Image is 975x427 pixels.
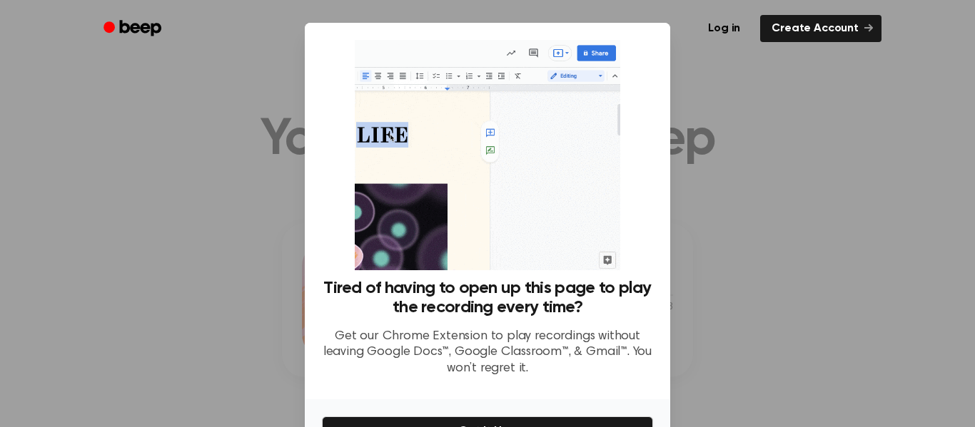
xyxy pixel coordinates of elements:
a: Beep [94,15,174,43]
img: Beep extension in action [355,40,620,270]
a: Log in [697,15,752,42]
h3: Tired of having to open up this page to play the recording every time? [322,279,653,317]
a: Create Account [760,15,881,42]
p: Get our Chrome Extension to play recordings without leaving Google Docs™, Google Classroom™, & Gm... [322,329,653,377]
